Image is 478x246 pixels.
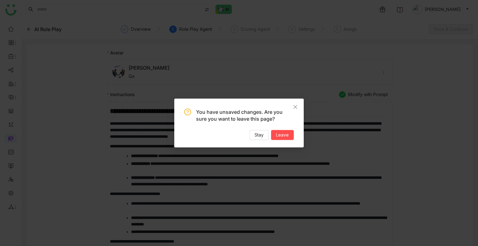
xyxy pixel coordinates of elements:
button: Stay [250,130,269,140]
button: Leave [271,130,294,140]
span: Leave [276,132,289,138]
span: Stay [255,132,264,138]
span: You have unsaved changes. Are you sure you want to leave this page? [196,109,283,122]
button: Close [287,99,304,115]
